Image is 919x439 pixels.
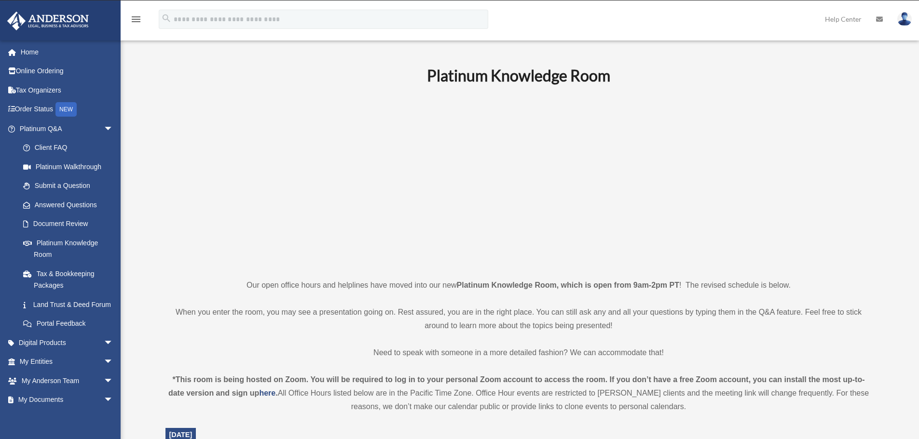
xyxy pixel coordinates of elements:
[7,371,128,390] a: My Anderson Teamarrow_drop_down
[374,98,663,261] iframe: 231110_Toby_KnowledgeRoom
[14,176,128,196] a: Submit a Question
[7,390,128,410] a: My Documentsarrow_drop_down
[130,17,142,25] a: menu
[7,42,128,62] a: Home
[897,12,912,26] img: User Pic
[104,333,123,353] span: arrow_drop_down
[14,233,123,264] a: Platinum Knowledge Room
[7,80,128,100] a: Tax Organizers
[14,314,128,333] a: Portal Feedback
[7,119,128,138] a: Platinum Q&Aarrow_drop_down
[165,346,872,359] p: Need to speak with someone in a more detailed fashion? We can accommodate that!
[427,66,610,85] b: Platinum Knowledge Room
[14,138,128,158] a: Client FAQ
[14,295,128,314] a: Land Trust & Deed Forum
[168,375,865,397] strong: *This room is being hosted on Zoom. You will be required to log in to your personal Zoom account ...
[55,102,77,117] div: NEW
[165,373,872,413] div: All Office Hours listed below are in the Pacific Time Zone. Office Hour events are restricted to ...
[4,12,92,30] img: Anderson Advisors Platinum Portal
[275,389,277,397] strong: .
[7,352,128,372] a: My Entitiesarrow_drop_down
[130,13,142,25] i: menu
[104,390,123,410] span: arrow_drop_down
[161,13,172,24] i: search
[14,264,128,295] a: Tax & Bookkeeping Packages
[7,62,128,81] a: Online Ordering
[104,352,123,372] span: arrow_drop_down
[104,371,123,391] span: arrow_drop_down
[7,333,128,352] a: Digital Productsarrow_drop_down
[7,100,128,120] a: Order StatusNEW
[14,157,128,176] a: Platinum Walkthrough
[14,214,128,234] a: Document Review
[169,431,192,439] span: [DATE]
[165,279,872,292] p: Our open office hours and helplines have moved into our new ! The revised schedule is below.
[457,281,679,289] strong: Platinum Knowledge Room, which is open from 9am-2pm PT
[165,306,872,333] p: When you enter the room, you may see a presentation going on. Rest assured, you are in the right ...
[259,389,275,397] a: here
[14,195,128,214] a: Answered Questions
[104,119,123,139] span: arrow_drop_down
